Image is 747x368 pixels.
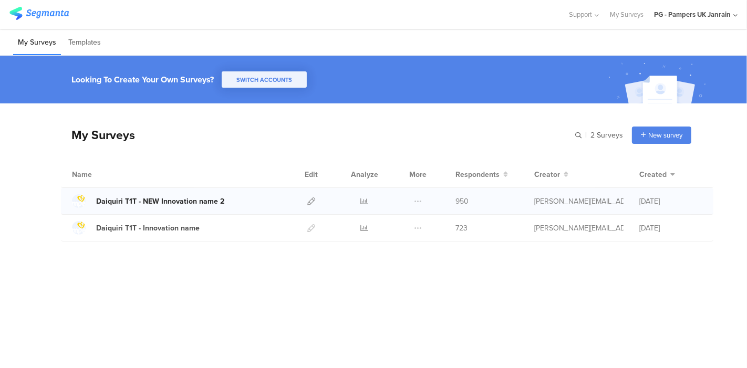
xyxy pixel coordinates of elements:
div: My Surveys [61,126,135,144]
div: Edit [300,161,323,187]
span: Creator [534,169,560,180]
div: [DATE] [639,223,702,234]
span: 723 [455,223,468,234]
div: PG - Pampers UK Janrain [654,9,731,19]
div: laporta.a@pg.com [534,196,624,207]
div: [DATE] [639,196,702,207]
span: Support [569,9,593,19]
img: segmanta logo [9,7,69,20]
button: Respondents [455,169,508,180]
button: SWITCH ACCOUNTS [222,71,307,88]
span: | [584,130,588,141]
span: 950 [455,196,469,207]
button: Created [639,169,675,180]
span: Respondents [455,169,500,180]
li: My Surveys [13,30,61,55]
div: Daiquiri T1T - NEW Innovation name 2 [96,196,224,207]
div: Daiquiri T1T - Innovation name [96,223,200,234]
span: SWITCH ACCOUNTS [236,76,292,84]
li: Templates [64,30,106,55]
div: More [407,161,429,187]
a: Daiquiri T1T - Innovation name [72,221,200,235]
div: Looking To Create Your Own Surveys? [71,73,214,86]
span: Created [639,169,667,180]
span: New survey [648,130,682,140]
span: 2 Surveys [590,130,623,141]
img: create_account_image.svg [605,59,713,107]
div: Name [72,169,135,180]
a: Daiquiri T1T - NEW Innovation name 2 [72,194,224,208]
button: Creator [534,169,568,180]
div: Analyze [349,161,380,187]
div: laporta.a@pg.com [534,223,624,234]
